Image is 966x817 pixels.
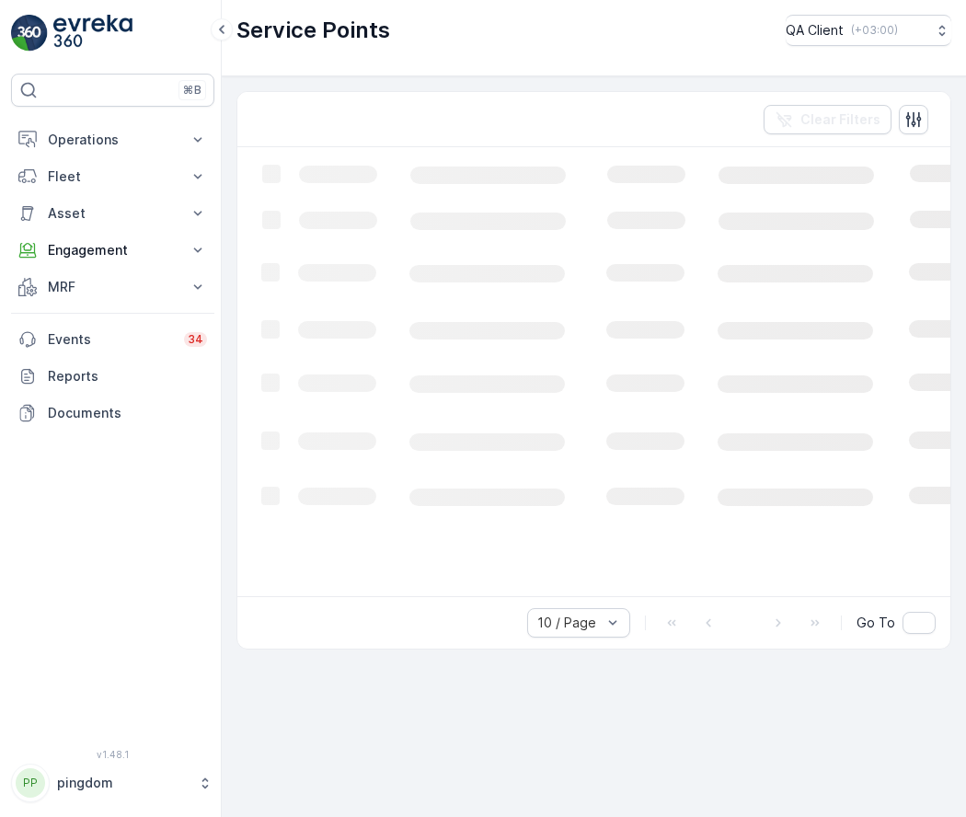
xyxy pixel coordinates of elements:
p: MRF [48,278,178,296]
p: pingdom [57,774,189,792]
button: QA Client(+03:00) [786,15,951,46]
button: Clear Filters [764,105,891,134]
button: Operations [11,121,214,158]
span: Go To [857,614,895,632]
a: Events34 [11,321,214,358]
button: PPpingdom [11,764,214,802]
div: PP [16,768,45,798]
p: Documents [48,404,207,422]
button: Fleet [11,158,214,195]
p: Reports [48,367,207,385]
a: Reports [11,358,214,395]
button: Asset [11,195,214,232]
img: logo [11,15,48,52]
p: Fleet [48,167,178,186]
p: Engagement [48,241,178,259]
p: Clear Filters [800,110,880,129]
p: ⌘B [183,83,201,98]
p: Operations [48,131,178,149]
img: logo_light-DOdMpM7g.png [53,15,132,52]
p: 34 [188,332,203,347]
button: MRF [11,269,214,305]
p: Service Points [236,16,390,45]
p: Events [48,330,173,349]
p: ( +03:00 ) [851,23,898,38]
p: QA Client [786,21,844,40]
span: v 1.48.1 [11,749,214,760]
a: Documents [11,395,214,432]
button: Engagement [11,232,214,269]
p: Asset [48,204,178,223]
